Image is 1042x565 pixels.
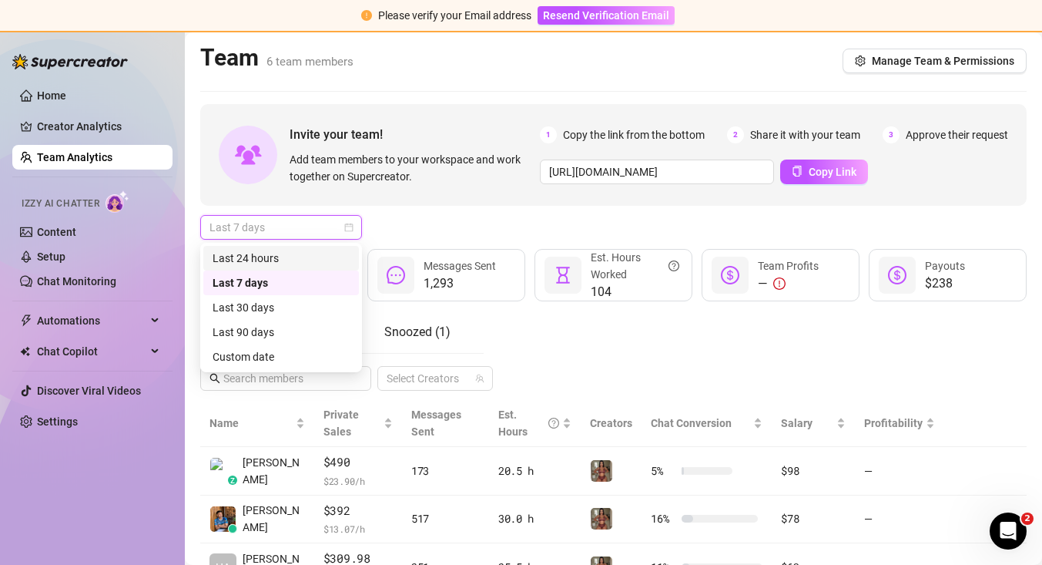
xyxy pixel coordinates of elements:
[290,125,540,144] span: Invite your team!
[203,345,359,369] div: Custom date
[781,510,845,527] div: $78
[203,295,359,320] div: Last 30 days
[781,417,812,429] span: Salary
[37,226,76,238] a: Content
[387,266,405,284] span: message
[864,417,923,429] span: Profitability
[12,54,128,69] img: logo-BBDzfeDw.svg
[651,417,732,429] span: Chat Conversion
[727,126,744,143] span: 2
[758,260,819,272] span: Team Profits
[37,415,78,428] a: Settings
[872,55,1014,67] span: Manage Team & Permissions
[228,476,237,485] div: z
[200,43,353,72] h2: Team
[203,246,359,271] div: Last 24 hours
[591,249,679,283] div: Est. Hours Worked
[792,166,802,177] span: copy
[540,126,557,143] span: 1
[750,126,860,143] span: Share it with your team
[323,409,359,438] span: Private Sales
[809,166,856,178] span: Copy Link
[411,510,480,527] div: 517
[498,406,560,440] div: Est. Hours
[855,447,944,496] td: —
[424,274,496,293] span: 1,293
[925,274,965,293] span: $238
[548,406,559,440] span: question-circle
[990,513,1027,550] iframe: Intercom live chat
[22,197,99,211] span: Izzy AI Chatter
[554,266,572,284] span: hourglass
[210,458,236,483] img: Alva K
[323,502,393,520] span: $392
[213,274,350,291] div: Last 7 days
[498,462,572,479] div: 20.5 h
[543,9,669,22] span: Resend Verification Email
[758,274,819,293] div: —
[323,473,393,489] span: $ 23.90 /h
[843,49,1027,73] button: Manage Team & Permissions
[411,409,461,438] span: Messages Sent
[883,126,900,143] span: 3
[384,325,451,339] span: Snoozed ( 1 )
[200,400,314,447] th: Name
[37,114,160,139] a: Creator Analytics
[266,55,353,69] span: 6 team members
[37,251,65,263] a: Setup
[203,320,359,345] div: Last 90 days
[37,339,146,364] span: Chat Copilot
[20,346,30,357] img: Chat Copilot
[780,160,868,184] button: Copy Link
[203,271,359,295] div: Last 7 days
[581,400,642,447] th: Creators
[591,283,679,301] span: 104
[243,454,305,488] span: [PERSON_NAME]
[925,260,965,272] span: Payouts
[651,462,675,479] span: 5 %
[563,126,705,143] span: Copy the link from the bottom
[498,510,572,527] div: 30.0 h
[290,151,534,185] span: Add team members to your workspace and work together on Supercreator.
[209,216,353,239] span: Last 7 days
[106,190,129,213] img: AI Chatter
[773,277,786,290] span: exclamation-circle
[538,6,675,25] button: Resend Verification Email
[210,506,236,532] img: Chester Tagayun…
[223,370,350,387] input: Search members
[424,260,496,272] span: Messages Sent
[323,453,393,472] span: $490
[213,324,350,341] div: Last 90 days
[344,223,353,232] span: calendar
[781,462,845,479] div: $98
[37,308,146,333] span: Automations
[243,502,305,536] span: [PERSON_NAME]
[37,89,66,102] a: Home
[20,314,32,327] span: thunderbolt
[37,275,116,288] a: Chat Monitoring
[37,385,141,397] a: Discover Viral Videos
[37,151,112,163] a: Team Analytics
[855,55,866,66] span: setting
[213,348,350,365] div: Custom date
[323,521,393,536] span: $ 13.07 /h
[209,373,220,384] span: search
[361,10,372,21] span: exclamation-circle
[378,7,531,24] div: Please verify your Email address
[721,266,739,284] span: dollar-circle
[855,496,944,544] td: —
[213,250,350,267] div: Last 24 hours
[591,460,612,482] img: Greek
[591,508,612,530] img: Greek
[651,510,675,527] span: 16 %
[888,266,906,284] span: dollar-circle
[1021,513,1034,525] span: 2
[209,415,293,432] span: Name
[475,374,484,383] span: team
[906,126,1008,143] span: Approve their request
[668,249,679,283] span: question-circle
[213,299,350,316] div: Last 30 days
[411,462,480,479] div: 173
